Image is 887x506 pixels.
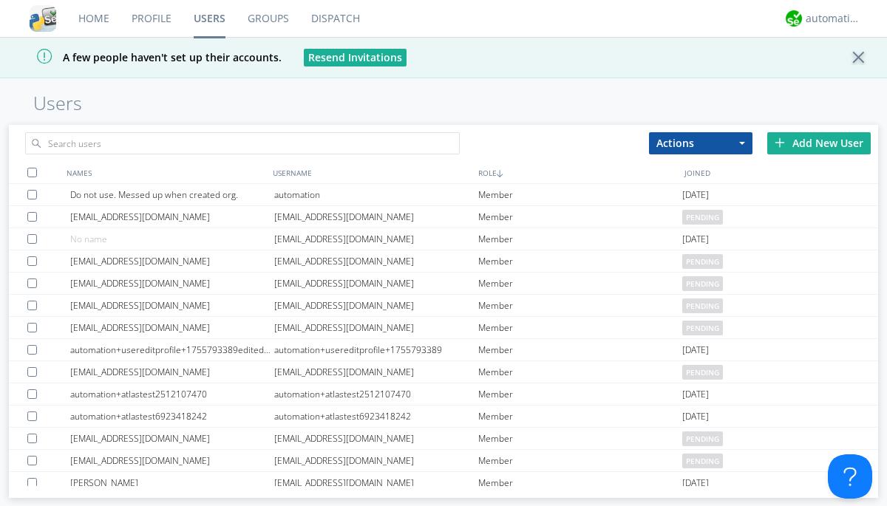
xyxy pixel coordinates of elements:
a: [EMAIL_ADDRESS][DOMAIN_NAME][EMAIL_ADDRESS][DOMAIN_NAME]Memberpending [9,317,878,339]
span: [DATE] [682,339,709,361]
div: automation+usereditprofile+1755793389 [274,339,478,360]
div: [EMAIL_ADDRESS][DOMAIN_NAME] [70,295,274,316]
div: automation+atlas [806,11,861,26]
div: [EMAIL_ADDRESS][DOMAIN_NAME] [274,228,478,250]
div: Add New User [767,132,871,154]
div: [EMAIL_ADDRESS][DOMAIN_NAME] [274,206,478,228]
input: Search users [25,132,460,154]
button: Resend Invitations [304,49,407,66]
div: automation+atlastest2512107470 [70,383,274,405]
a: [EMAIL_ADDRESS][DOMAIN_NAME][EMAIL_ADDRESS][DOMAIN_NAME]Memberpending [9,295,878,317]
a: [EMAIL_ADDRESS][DOMAIN_NAME][EMAIL_ADDRESS][DOMAIN_NAME]Memberpending [9,361,878,383]
a: No name[EMAIL_ADDRESS][DOMAIN_NAME]Member[DATE] [9,228,878,250]
div: [EMAIL_ADDRESS][DOMAIN_NAME] [274,472,478,493]
div: Member [478,428,682,449]
a: [EMAIL_ADDRESS][DOMAIN_NAME][EMAIL_ADDRESS][DOMAIN_NAME]Memberpending [9,206,878,228]
div: Member [478,250,682,272]
div: Member [478,317,682,338]
div: Member [478,472,682,493]
div: Member [478,361,682,383]
span: pending [682,298,723,313]
a: automation+atlastest6923418242automation+atlastest6923418242Member[DATE] [9,406,878,428]
div: [EMAIL_ADDRESS][DOMAIN_NAME] [274,273,478,294]
div: [EMAIL_ADDRESS][DOMAIN_NAME] [274,317,478,338]
a: [EMAIL_ADDRESS][DOMAIN_NAME][EMAIL_ADDRESS][DOMAIN_NAME]Memberpending [9,250,878,273]
div: [EMAIL_ADDRESS][DOMAIN_NAME] [274,361,478,383]
div: Member [478,339,682,360]
iframe: Toggle Customer Support [828,454,872,499]
img: plus.svg [775,137,785,148]
span: [DATE] [682,406,709,428]
div: Member [478,295,682,316]
div: [EMAIL_ADDRESS][DOMAIN_NAME] [70,206,274,228]
div: [EMAIL_ADDRESS][DOMAIN_NAME] [70,250,274,272]
span: [DATE] [682,184,709,206]
span: pending [682,321,723,335]
a: [EMAIL_ADDRESS][DOMAIN_NAME][EMAIL_ADDRESS][DOMAIN_NAME]Memberpending [9,273,878,295]
span: pending [682,365,723,380]
div: [EMAIL_ADDRESS][DOMAIN_NAME] [274,450,478,471]
div: Member [478,450,682,471]
span: pending [682,210,723,225]
a: [PERSON_NAME][EMAIL_ADDRESS][DOMAIN_NAME]Member[DATE] [9,472,878,494]
div: automation+atlastest6923418242 [274,406,478,427]
span: [DATE] [682,228,709,250]
div: Do not use. Messed up when created org. [70,184,274,205]
div: automation+atlastest6923418242 [70,406,274,427]
div: [EMAIL_ADDRESS][DOMAIN_NAME] [70,428,274,449]
span: [DATE] [682,383,709,406]
img: d2d01cd9b4174d08988066c6d424eccd [786,10,802,27]
div: [EMAIL_ADDRESS][DOMAIN_NAME] [70,317,274,338]
div: automation+atlastest2512107470 [274,383,478,405]
div: JOINED [681,162,887,183]
span: No name [70,233,107,245]
span: pending [682,431,723,446]
a: automation+usereditprofile+1755793389editedautomation+usereditprofile+1755793389automation+usered... [9,339,878,361]
div: [EMAIL_ADDRESS][DOMAIN_NAME] [70,361,274,383]
div: Member [478,184,682,205]
div: Member [478,228,682,250]
div: [PERSON_NAME] [70,472,274,493]
a: Do not use. Messed up when created org.automationMember[DATE] [9,184,878,206]
div: Member [478,383,682,405]
div: [EMAIL_ADDRESS][DOMAIN_NAME] [274,250,478,272]
a: automation+atlastest2512107470automation+atlastest2512107470Member[DATE] [9,383,878,406]
div: Member [478,273,682,294]
div: automation+usereditprofile+1755793389editedautomation+usereditprofile+1755793389 [70,339,274,360]
a: [EMAIL_ADDRESS][DOMAIN_NAME][EMAIL_ADDRESS][DOMAIN_NAME]Memberpending [9,450,878,472]
div: [EMAIL_ADDRESS][DOMAIN_NAME] [70,450,274,471]
div: USERNAME [269,162,475,183]
div: NAMES [63,162,269,183]
span: pending [682,254,723,269]
span: A few people haven't set up their accounts. [11,50,282,64]
button: Actions [649,132,752,154]
span: pending [682,276,723,291]
span: [DATE] [682,472,709,494]
div: Member [478,206,682,228]
span: pending [682,454,723,468]
a: [EMAIL_ADDRESS][DOMAIN_NAME][EMAIL_ADDRESS][DOMAIN_NAME]Memberpending [9,428,878,450]
div: automation [274,184,478,205]
div: [EMAIL_ADDRESS][DOMAIN_NAME] [274,295,478,316]
div: [EMAIL_ADDRESS][DOMAIN_NAME] [70,273,274,294]
img: cddb5a64eb264b2086981ab96f4c1ba7 [30,5,56,32]
div: Member [478,406,682,427]
div: [EMAIL_ADDRESS][DOMAIN_NAME] [274,428,478,449]
div: ROLE [475,162,681,183]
